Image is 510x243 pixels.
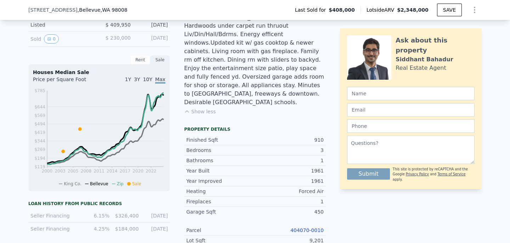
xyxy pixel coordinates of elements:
div: Immaculate rambler on larger corner lot in popular [GEOGRAPHIC_DATA]. Prime location. Hardwoods u... [184,5,326,107]
tspan: 2005 [68,169,79,174]
div: Sale [150,55,170,64]
span: $408,000 [329,6,355,13]
span: [STREET_ADDRESS] [28,6,78,13]
div: $184,000 [114,225,138,232]
tspan: $569 [34,113,45,118]
div: Fireplaces [186,198,255,205]
span: 3Y [134,77,140,82]
tspan: 2000 [42,169,53,174]
a: 404070-0010 [290,227,324,233]
div: [DATE] [143,225,168,232]
tspan: 2003 [55,169,66,174]
tspan: $344 [34,139,45,143]
button: Show Options [467,3,482,17]
span: $2,348,000 [397,7,429,13]
span: Zip [117,181,124,186]
span: King Co. [64,181,81,186]
button: SAVE [437,4,462,16]
tspan: $119 [34,164,45,169]
span: Max [155,77,165,84]
tspan: $644 [34,104,45,109]
div: Garage Sqft [186,208,255,215]
span: , Bellevue [78,6,127,13]
div: 3 [255,147,324,154]
tspan: 2014 [107,169,118,174]
div: Bedrooms [186,147,255,154]
span: Lotside ARV [367,6,397,13]
div: Listed [30,21,93,28]
input: Name [347,87,475,100]
div: 450 [255,208,324,215]
span: $ 409,950 [106,22,131,28]
div: 1 [255,157,324,164]
div: Forced Air [255,188,324,195]
span: 1Y [125,77,131,82]
div: Seller Financing [30,225,80,232]
div: [DATE] [136,34,168,44]
span: , WA 98008 [101,7,127,13]
div: Real Estate Agent [396,64,446,72]
div: Siddhant Bahadur [396,55,453,64]
tspan: $419 [34,130,45,135]
div: 1 [255,198,324,205]
div: 910 [255,136,324,143]
div: Year Improved [186,177,255,185]
div: [DATE] [136,21,168,28]
tspan: $785 [34,88,45,93]
div: 4.25% [85,225,109,232]
a: Terms of Service [437,172,465,176]
div: Heating [186,188,255,195]
div: Rent [130,55,150,64]
tspan: 2017 [120,169,131,174]
div: [DATE] [143,212,168,219]
span: 10Y [143,77,152,82]
div: Property details [184,126,326,132]
div: Sold [30,34,93,44]
tspan: 2008 [81,169,92,174]
div: 1961 [255,167,324,174]
div: $326,400 [114,212,138,219]
div: Houses Median Sale [33,69,165,76]
div: Seller Financing [30,212,80,219]
div: Ask about this property [396,35,475,55]
div: Bathrooms [186,157,255,164]
button: Submit [347,168,390,180]
div: Finished Sqft [186,136,255,143]
span: $ 230,000 [106,35,131,41]
button: View historical data [44,34,59,44]
a: Privacy Policy [406,172,429,176]
tspan: 2022 [146,169,157,174]
tspan: 2011 [93,169,104,174]
div: Loan history from public records [28,201,170,207]
div: 1961 [255,177,324,185]
button: Show less [184,108,216,115]
span: Bellevue [90,181,108,186]
div: Price per Square Foot [33,76,99,87]
div: Parcel [186,227,255,234]
div: This site is protected by reCAPTCHA and the Google and apply. [393,167,475,182]
div: 6.15% [85,212,109,219]
tspan: $494 [34,121,45,126]
input: Phone [347,119,475,133]
tspan: $194 [34,156,45,161]
input: Email [347,103,475,117]
tspan: $269 [34,147,45,152]
span: Last Sold for [295,6,329,13]
tspan: 2020 [132,169,143,174]
span: Sale [132,181,141,186]
div: Year Built [186,167,255,174]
